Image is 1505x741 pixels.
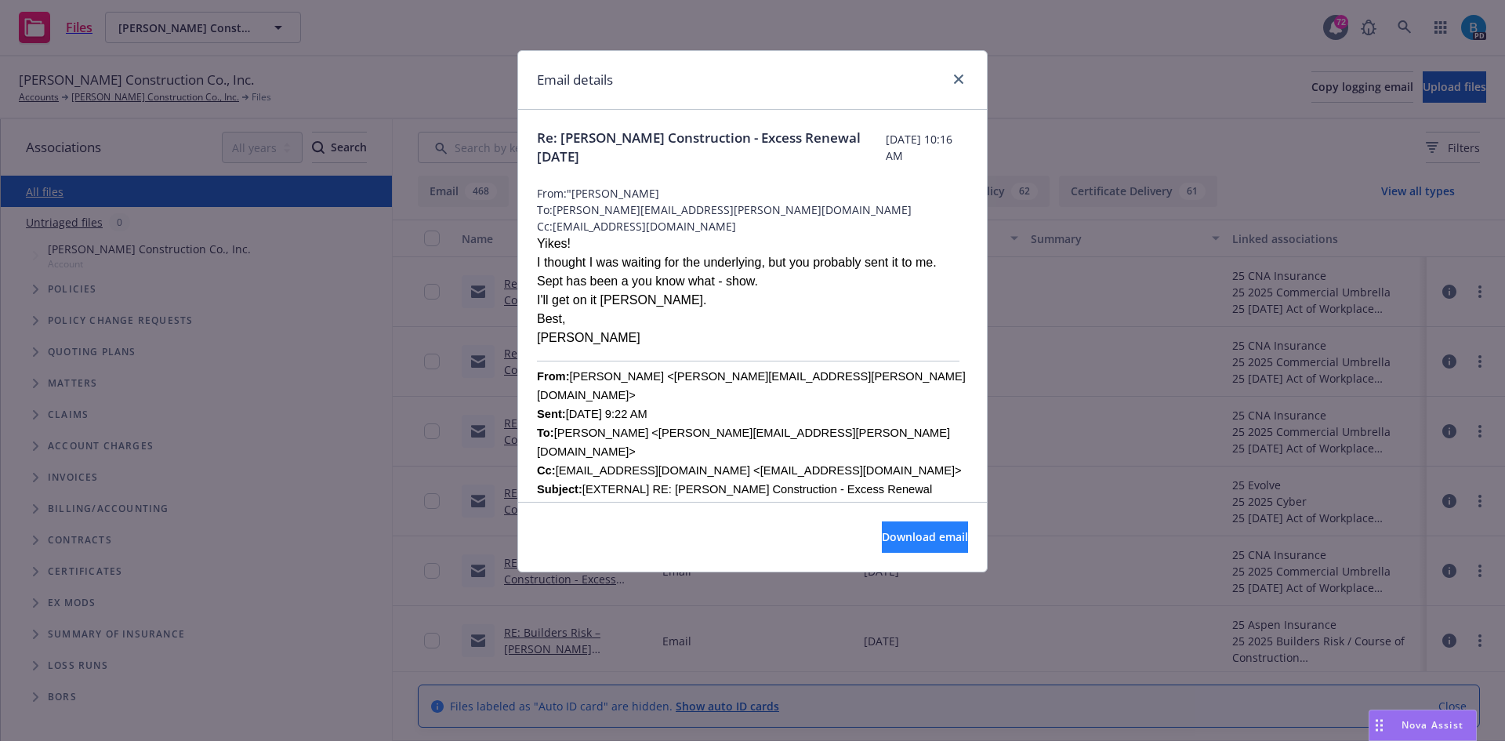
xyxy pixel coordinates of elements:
button: Nova Assist [1369,710,1477,741]
b: Sent: [537,408,566,420]
span: Nova Assist [1402,718,1463,732]
div: Drag to move [1369,710,1389,740]
b: Subject: [537,483,582,496]
span: Re: [PERSON_NAME] Construction - Excess Renewal [DATE] [537,129,886,166]
font: [PERSON_NAME] <[PERSON_NAME][EMAIL_ADDRESS][PERSON_NAME][DOMAIN_NAME]> [DATE] 9:22 AM [PERSON_NAM... [537,370,966,514]
b: From: [537,370,570,383]
div: Best, [537,310,968,329]
a: close [949,70,968,89]
span: To: [PERSON_NAME][EMAIL_ADDRESS][PERSON_NAME][DOMAIN_NAME] [537,202,968,218]
div: [PERSON_NAME] [537,329,968,347]
div: I thought I was waiting for the underlying, but you probably sent it to me. Sept has been a you k... [537,253,968,291]
span: [DATE] 10:16 AM [886,131,968,164]
span: Download email [882,529,968,544]
span: Cc: [EMAIL_ADDRESS][DOMAIN_NAME] [537,218,968,234]
span: From: "[PERSON_NAME] [537,185,968,202]
b: To: [537,427,554,439]
h1: Email details [537,70,613,90]
b: Cc: [537,464,556,477]
button: Download email [882,521,968,553]
div: I'll get on it [PERSON_NAME]. [537,291,968,310]
div: Yikes! [537,234,968,253]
